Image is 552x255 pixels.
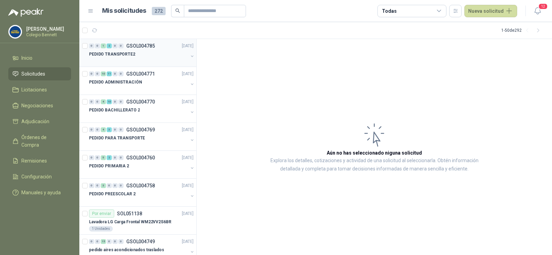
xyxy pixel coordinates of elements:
div: 3 [101,183,106,188]
span: 272 [152,7,166,15]
p: [DATE] [182,99,194,105]
div: 4 [101,127,106,132]
div: 0 [118,127,124,132]
div: 0 [118,239,124,244]
p: [DATE] [182,43,194,49]
p: GSOL004771 [126,71,155,76]
a: 0 0 1 2 0 0 GSOL004785[DATE] PEDIDO TRANSPORTE2 [89,42,195,64]
p: PEDIDO BACHILLERATO 2 [89,107,140,114]
span: Manuales y ayuda [21,189,61,196]
img: Logo peakr [8,8,43,17]
p: GSOL004769 [126,127,155,132]
div: 0 [89,239,94,244]
p: [DATE] [182,127,194,133]
span: Inicio [21,54,32,62]
div: Por enviar [89,209,114,218]
a: 0 0 10 11 0 0 GSOL004771[DATE] PEDIDO ADMINISTRACIÓN [89,70,195,92]
p: GSOL004785 [126,43,155,48]
div: 0 [118,183,124,188]
div: 1 [101,43,106,48]
div: 0 [89,71,94,76]
a: Inicio [8,51,71,65]
p: [DATE] [182,155,194,161]
div: 0 [112,99,118,104]
h3: Aún no has seleccionado niguna solicitud [327,149,422,157]
div: 0 [112,155,118,160]
p: [DATE] [182,210,194,217]
div: 0 [95,43,100,48]
a: Negociaciones [8,99,71,112]
p: PEDIDO PRIMARIA 2 [89,163,129,169]
div: 0 [107,239,112,244]
div: 0 [118,43,124,48]
span: Negociaciones [21,102,53,109]
p: Lavadora LG Carga Frontal WM22VV2S6BR [89,219,171,225]
span: search [175,8,180,13]
p: [PERSON_NAME] [26,27,69,31]
p: PEDIDO TRANSPORTE2 [89,51,135,58]
p: [DATE] [182,183,194,189]
span: Configuración [21,173,52,180]
button: Nueva solicitud [464,5,517,17]
a: Configuración [8,170,71,183]
p: PEDIDO PREESCOLAR 2 [89,191,136,197]
a: Órdenes de Compra [8,131,71,151]
div: 0 [95,71,100,76]
div: 0 [89,43,94,48]
div: 0 [89,127,94,132]
div: 0 [112,239,118,244]
div: 0 [112,43,118,48]
div: 5 [101,155,106,160]
a: 0 0 4 10 0 0 GSOL004770[DATE] PEDIDO BACHILLERATO 2 [89,98,195,120]
div: 0 [118,155,124,160]
span: Adjudicación [21,118,49,125]
p: Explora los detalles, cotizaciones y actividad de una solicitud al seleccionarla. Obtén informaci... [266,157,483,173]
div: 10 [101,71,106,76]
div: 15 [101,239,106,244]
a: 0 0 3 0 0 0 GSOL004758[DATE] PEDIDO PREESCOLAR 2 [89,182,195,204]
a: Adjudicación [8,115,71,128]
div: 1 Unidades [89,226,113,232]
div: 0 [118,99,124,104]
p: SOL051138 [117,211,142,216]
div: 0 [95,99,100,104]
div: 0 [118,71,124,76]
div: 11 [107,71,112,76]
p: pedido aires acondicionados traslados [89,247,164,253]
a: 0 0 4 3 0 0 GSOL004769[DATE] PEDIDO PARA TRANSPORTE [89,126,195,148]
button: 12 [531,5,544,17]
div: 0 [89,183,94,188]
p: Colegio Bennett [26,33,69,37]
div: 0 [89,155,94,160]
p: [DATE] [182,71,194,77]
div: 0 [107,183,112,188]
p: GSOL004758 [126,183,155,188]
a: Por enviarSOL051138[DATE] Lavadora LG Carga Frontal WM22VV2S6BR1 Unidades [79,207,196,235]
div: 0 [95,239,100,244]
h1: Mis solicitudes [102,6,146,16]
p: GSOL004760 [126,155,155,160]
p: GSOL004749 [126,239,155,244]
div: 4 [101,99,106,104]
p: PEDIDO ADMINISTRACIÓN [89,79,142,86]
div: 0 [95,183,100,188]
a: Manuales y ayuda [8,186,71,199]
a: Solicitudes [8,67,71,80]
span: Licitaciones [21,86,47,94]
img: Company Logo [9,25,22,38]
p: GSOL004770 [126,99,155,104]
div: 0 [112,127,118,132]
span: 12 [538,3,548,10]
div: 0 [95,155,100,160]
div: 1 - 50 de 292 [501,25,544,36]
div: 2 [107,43,112,48]
div: 0 [112,71,118,76]
div: 0 [95,127,100,132]
span: Remisiones [21,157,47,165]
a: Remisiones [8,154,71,167]
a: 0 0 5 2 0 0 GSOL004760[DATE] PEDIDO PRIMARIA 2 [89,154,195,176]
div: 0 [112,183,118,188]
span: Órdenes de Compra [21,134,65,149]
p: [DATE] [182,238,194,245]
div: 3 [107,127,112,132]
